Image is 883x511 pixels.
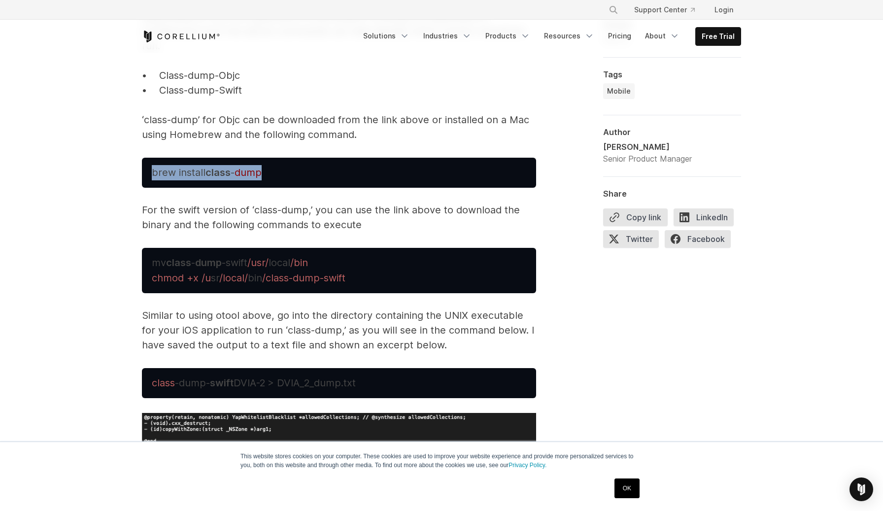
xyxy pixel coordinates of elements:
div: Navigation Menu [357,27,741,46]
span: /class-dump-swift [262,272,345,284]
span: Facebook [665,230,731,248]
span: mv - -swift [152,257,247,269]
div: Author [603,127,741,137]
a: Support Center [626,1,703,19]
div: Share [603,189,741,199]
a: Corellium Home [142,31,220,42]
a: Industries [417,27,477,45]
a: Resources [538,27,600,45]
p: Similar to using otool above, go into the directory containing the UNIX executable for your iOS a... [142,308,536,352]
strong: dump [195,257,222,269]
a: Mobile [603,83,635,99]
strong: class [205,167,231,178]
span: ‘class-dump’ for Objc can be downloaded from the link above or installed on a Mac using Homebrew ... [142,114,529,140]
div: Senior Product Manager [603,153,692,165]
div: Open Intercom Messenger [849,477,873,501]
strong: swift [210,377,234,389]
span: local [269,257,290,269]
span: dump [235,167,262,178]
span: -dump- DVIA-2 > DVIA_2_dump.txt [175,377,356,389]
a: Pricing [602,27,637,45]
a: Twitter [603,230,665,252]
span: LinkedIn [674,208,734,226]
a: Login [707,1,741,19]
div: [PERSON_NAME] [603,141,692,153]
span: sr [211,272,219,284]
button: Search [605,1,622,19]
div: Tags [603,69,741,79]
strong: class [166,257,191,269]
a: OK [614,478,640,498]
span: /usr/ [247,257,269,269]
a: Facebook [665,230,737,252]
div: Navigation Menu [597,1,741,19]
a: LinkedIn [674,208,740,230]
button: Copy link [603,208,668,226]
span: bin [248,272,262,284]
a: Privacy Policy. [509,462,546,469]
span: class [152,377,175,389]
a: Products [479,27,536,45]
a: Solutions [357,27,415,45]
a: Free Trial [696,28,741,45]
span: Twitter [603,230,659,248]
p: For the swift version of ‘class-dump,’ you can use the link above to download the binary and the ... [142,203,536,232]
span: Mobile [607,86,631,96]
span: /local/ [219,272,248,284]
a: About [639,27,685,45]
p: This website stores cookies on your computer. These cookies are used to improve your website expe... [240,452,643,470]
span: brew install - [152,167,235,178]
